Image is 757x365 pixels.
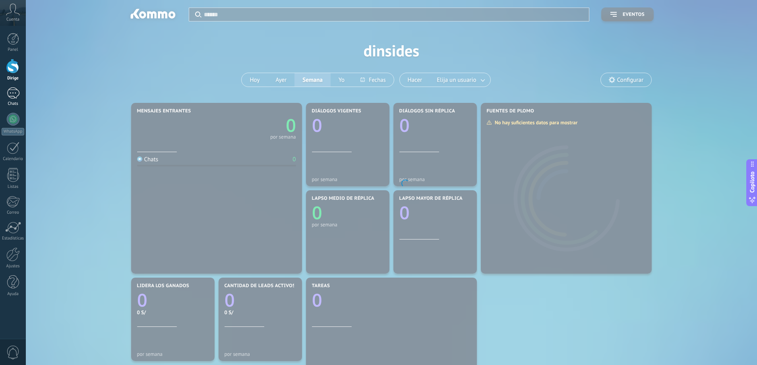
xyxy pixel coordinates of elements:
[6,17,19,22] font: Cuenta
[8,184,18,189] font: Listas
[7,75,18,81] font: Dirige
[7,291,18,297] font: Ayuda
[2,236,24,241] font: Estadísticas
[8,47,18,52] font: Panel
[7,210,19,215] font: Correo
[6,263,20,269] font: Ajustes
[3,156,23,162] font: Calendario
[4,129,22,134] font: WhatsApp
[748,171,756,193] font: Copiloto
[8,101,18,106] font: Chats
